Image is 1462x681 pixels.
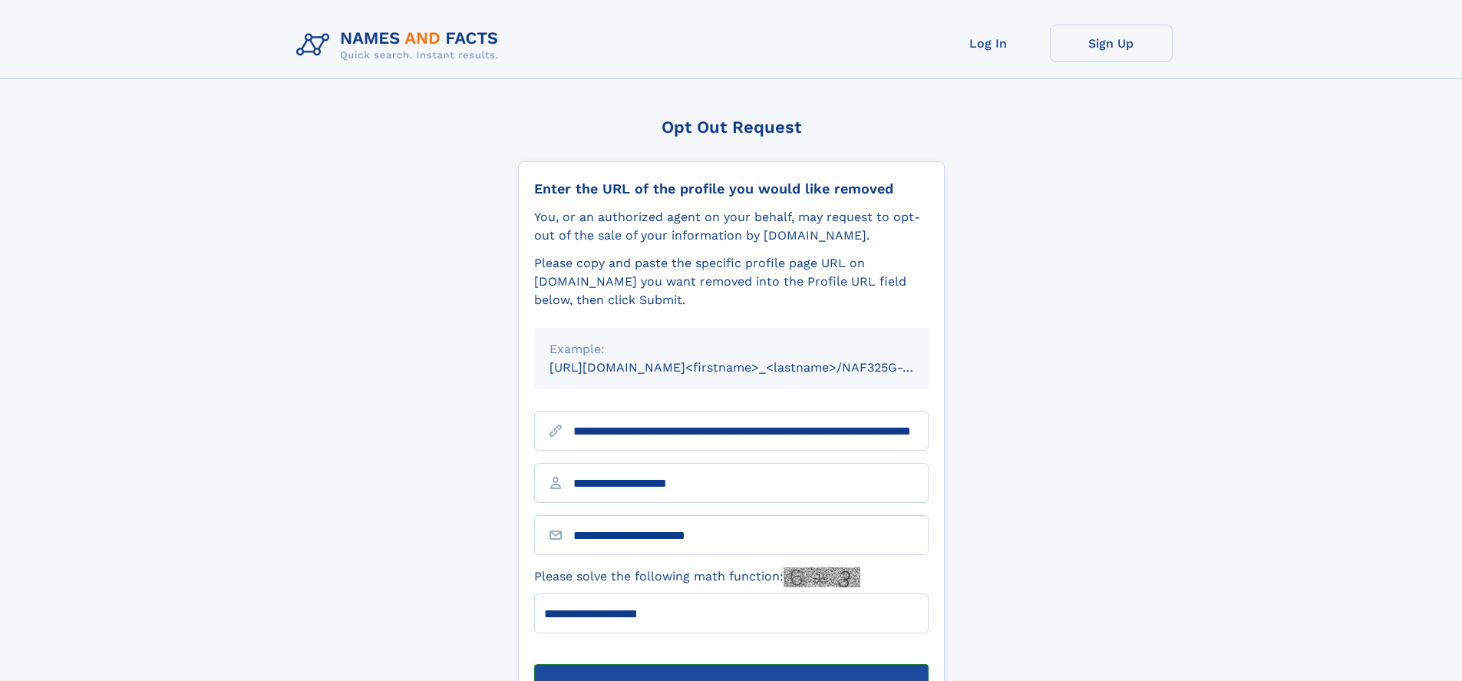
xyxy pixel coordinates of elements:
[534,254,929,309] div: Please copy and paste the specific profile page URL on [DOMAIN_NAME] you want removed into the Pr...
[549,340,913,359] div: Example:
[927,25,1050,62] a: Log In
[534,180,929,197] div: Enter the URL of the profile you would like removed
[1050,25,1173,62] a: Sign Up
[534,567,860,587] label: Please solve the following math function:
[549,360,958,375] small: [URL][DOMAIN_NAME]<firstname>_<lastname>/NAF325G-xxxxxxxx
[290,25,511,66] img: Logo Names and Facts
[534,208,929,245] div: You, or an authorized agent on your behalf, may request to opt-out of the sale of your informatio...
[518,117,945,137] div: Opt Out Request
